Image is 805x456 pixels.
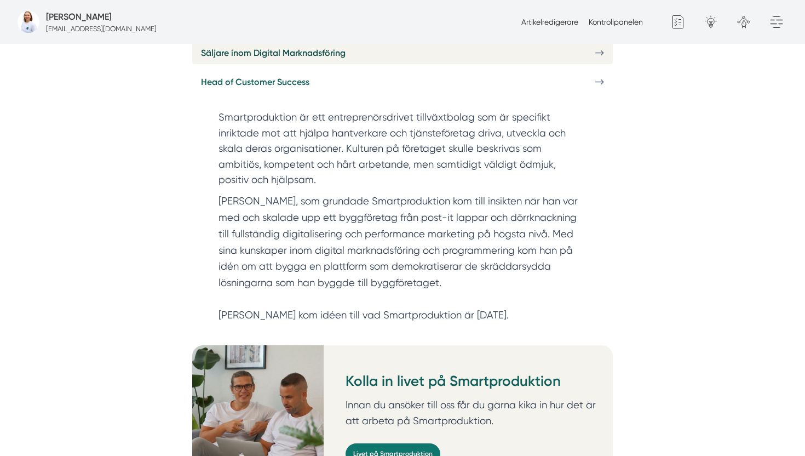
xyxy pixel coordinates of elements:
[201,75,309,89] span: Head of Customer Success
[46,24,157,34] p: [EMAIL_ADDRESS][DOMAIN_NAME]
[192,42,613,64] a: Säljare inom Digital Marknadsföring
[346,397,604,429] p: Innan du ansöker till oss får du gärna kika in hur det är att arbeta på Smartproduktion.
[589,18,643,26] a: Kontrollpanelen
[521,18,578,26] a: Artikelredigerare
[219,110,586,193] section: Smartproduktion är ett entreprenörsdrivet tillväxtbolag som är specifikt inriktade mot att hjälpa...
[219,193,586,323] p: [PERSON_NAME], som grundade Smartproduktion kom till insikten när han var med och skalade upp ett...
[192,71,613,93] a: Head of Customer Success
[346,372,604,397] h3: Kolla in livet på Smartproduktion
[18,11,39,33] img: bild-pa-smartproduktion-webbyraer-i-borlange.jpg
[46,10,112,24] h5: Administratör
[201,46,346,60] span: Säljare inom Digital Marknadsföring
